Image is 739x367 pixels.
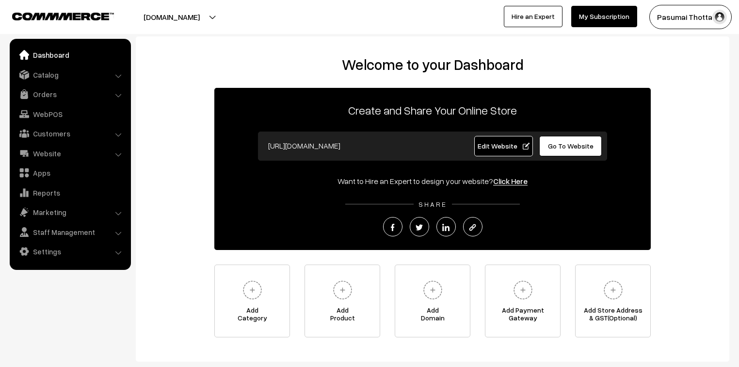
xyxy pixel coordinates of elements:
a: Customers [12,125,128,142]
a: COMMMERCE [12,10,97,21]
span: Go To Website [548,142,594,150]
div: Want to Hire an Expert to design your website? [214,175,651,187]
a: Catalog [12,66,128,83]
span: Add Product [305,306,380,326]
span: Edit Website [478,142,530,150]
a: Orders [12,85,128,103]
span: Add Category [215,306,289,326]
a: My Subscription [571,6,637,27]
span: Add Domain [395,306,470,326]
a: Staff Management [12,223,128,241]
a: AddCategory [214,265,290,337]
button: [DOMAIN_NAME] [110,5,234,29]
a: Go To Website [539,136,602,156]
a: Settings [12,243,128,260]
span: SHARE [414,200,452,208]
a: Hire an Expert [504,6,562,27]
img: COMMMERCE [12,13,114,20]
img: plus.svg [510,277,536,303]
button: Pasumai Thotta… [649,5,732,29]
img: plus.svg [329,277,356,303]
a: Reports [12,184,128,201]
a: Add Store Address& GST(Optional) [575,265,651,337]
a: Apps [12,164,128,182]
a: Edit Website [474,136,533,156]
a: WebPOS [12,105,128,123]
a: Add PaymentGateway [485,265,561,337]
img: plus.svg [600,277,627,303]
p: Create and Share Your Online Store [214,101,651,119]
a: AddProduct [305,265,380,337]
img: plus.svg [239,277,266,303]
a: Click Here [493,176,528,186]
img: plus.svg [419,277,446,303]
span: Add Payment Gateway [485,306,560,326]
a: Dashboard [12,46,128,64]
a: AddDomain [395,265,470,337]
img: user [712,10,727,24]
h2: Welcome to your Dashboard [145,56,720,73]
a: Website [12,145,128,162]
span: Add Store Address & GST(Optional) [576,306,650,326]
a: Marketing [12,203,128,221]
